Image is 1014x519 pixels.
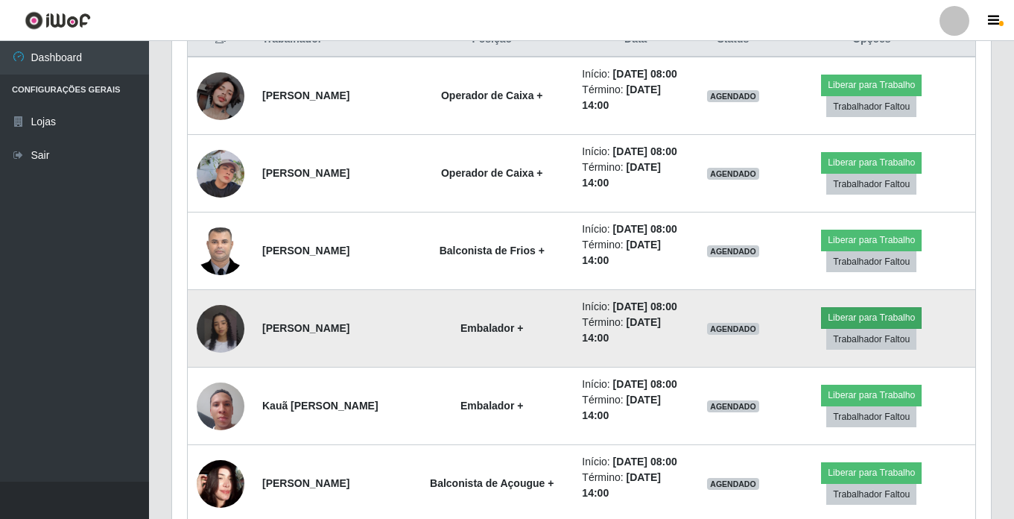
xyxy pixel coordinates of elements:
[707,90,759,102] span: AGENDADO
[613,301,677,312] time: [DATE] 08:00
[707,400,759,412] span: AGENDADO
[821,462,922,483] button: Liberar para Trabalho
[821,75,922,95] button: Liberar para Trabalho
[262,167,349,179] strong: [PERSON_NAME]
[826,174,916,195] button: Trabalhador Faltou
[707,245,759,257] span: AGENDADO
[613,145,677,157] time: [DATE] 08:00
[262,322,349,334] strong: [PERSON_NAME]
[582,454,689,470] li: Início:
[826,406,916,427] button: Trabalhador Faltou
[582,144,689,160] li: Início:
[197,122,244,224] img: 1749997042450.jpeg
[613,456,677,468] time: [DATE] 08:00
[613,68,677,80] time: [DATE] 08:00
[707,168,759,180] span: AGENDADO
[582,377,689,392] li: Início:
[707,323,759,335] span: AGENDADO
[821,152,922,173] button: Liberar para Trabalho
[25,11,91,30] img: CoreUI Logo
[441,167,543,179] strong: Operador de Caixa +
[440,245,545,257] strong: Balconista de Frios +
[582,66,689,82] li: Início:
[262,245,349,257] strong: [PERSON_NAME]
[197,299,244,359] img: 1728064810674.jpeg
[582,221,689,237] li: Início:
[821,307,922,328] button: Liberar para Trabalho
[826,329,916,350] button: Trabalhador Faltou
[582,299,689,315] li: Início:
[262,89,349,101] strong: [PERSON_NAME]
[826,251,916,272] button: Trabalhador Faltou
[197,374,244,438] img: 1751915623822.jpeg
[582,160,689,191] li: Término:
[582,470,689,501] li: Término:
[197,219,244,283] img: 1700181176076.jpeg
[826,484,916,505] button: Trabalhador Faltou
[582,82,689,113] li: Término:
[262,400,378,412] strong: Kauã [PERSON_NAME]
[821,385,922,406] button: Liberar para Trabalho
[262,477,349,489] strong: [PERSON_NAME]
[460,400,523,412] strong: Embalador +
[613,223,677,235] time: [DATE] 08:00
[430,477,554,489] strong: Balconista de Açougue +
[582,237,689,268] li: Término:
[197,72,244,120] img: 1697220475229.jpeg
[197,459,244,507] img: 1733744048434.jpeg
[613,378,677,390] time: [DATE] 08:00
[460,322,523,334] strong: Embalador +
[582,315,689,346] li: Término:
[707,478,759,490] span: AGENDADO
[441,89,543,101] strong: Operador de Caixa +
[582,392,689,424] li: Término:
[821,230,922,251] button: Liberar para Trabalho
[826,96,916,117] button: Trabalhador Faltou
